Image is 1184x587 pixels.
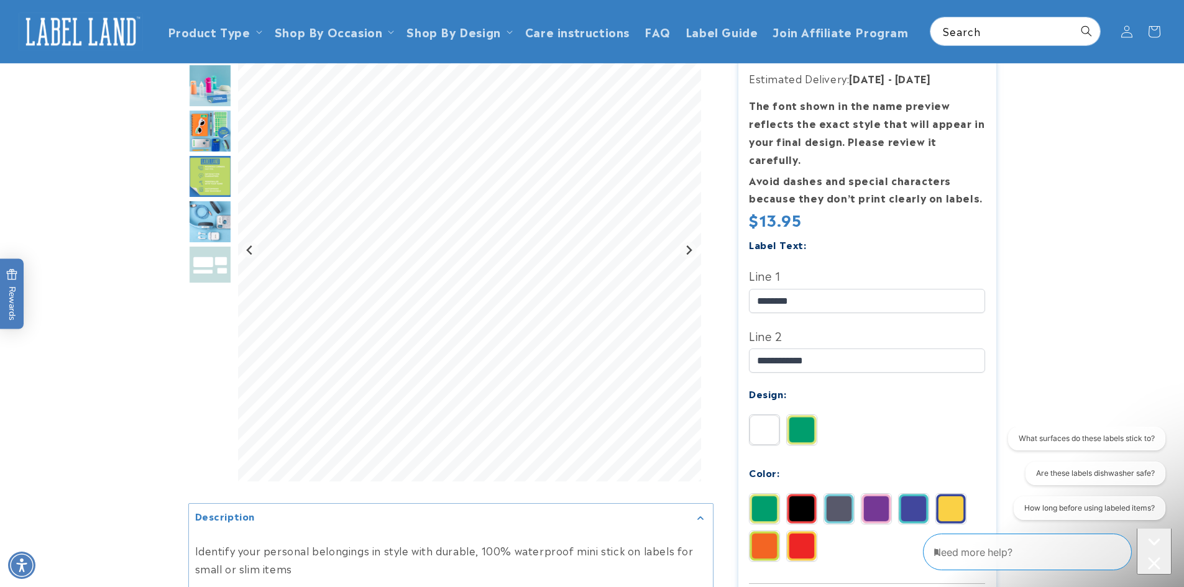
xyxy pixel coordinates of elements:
[188,109,232,153] img: Assorted Name Labels - Label Land
[195,510,255,522] h2: Description
[195,542,707,578] p: Identify your personal belongings in style with durable, 100% waterproof mini stick on labels for...
[750,415,779,445] img: Solid
[406,23,500,40] a: Shop By Design
[6,268,18,320] span: Rewards
[749,98,984,166] strong: The font shown in the name preview reflects the exact style that will appear in your final design...
[160,17,267,46] summary: Product Type
[8,552,35,579] div: Accessibility Menu
[645,24,671,39] span: FAQ
[188,64,232,107] div: Go to slide 3
[637,17,678,46] a: FAQ
[188,109,232,153] div: Go to slide 4
[14,7,148,55] a: Label Land
[749,237,807,252] label: Label Text:
[923,529,1172,575] iframe: Gorgias Floating Chat
[750,531,779,561] img: Orange
[399,17,517,46] summary: Shop By Design
[749,70,985,88] p: Estimated Delivery:
[749,208,802,230] span: $13.95
[10,488,157,525] iframe: Sign Up via Text for Offers
[899,494,929,524] img: Blue
[525,24,630,39] span: Care instructions
[787,415,817,445] img: Border
[749,265,985,285] label: Line 1
[188,245,232,289] div: Go to slide 7
[275,24,383,39] span: Shop By Occasion
[686,24,758,39] span: Label Guide
[936,494,966,524] img: Yellow
[849,71,885,86] strong: [DATE]
[749,325,985,345] label: Line 2
[680,242,697,258] button: Next slide
[242,242,259,258] button: Previous slide
[518,17,637,46] a: Care instructions
[749,465,780,480] label: Color:
[895,71,931,86] strong: [DATE]
[1073,17,1100,45] button: Search
[999,427,1172,531] iframe: Gorgias live chat conversation starters
[749,386,786,401] label: Design:
[267,17,400,46] summary: Shop By Occasion
[750,494,779,524] img: Green
[888,71,893,86] strong: -
[189,504,713,532] summary: Description
[19,12,143,51] img: Label Land
[787,494,817,524] img: Black
[188,200,232,243] div: Go to slide 6
[765,17,916,46] a: Join Affiliate Program
[824,494,854,524] img: Grey
[773,24,908,39] span: Join Affiliate Program
[168,23,250,40] a: Product Type
[678,17,766,46] a: Label Guide
[188,64,232,107] img: Assorted Name Labels - Label Land
[749,173,983,206] strong: Avoid dashes and special characters because they don’t print clearly on labels.
[188,155,232,198] div: Go to slide 5
[861,494,891,524] img: Purple
[787,531,817,561] img: Red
